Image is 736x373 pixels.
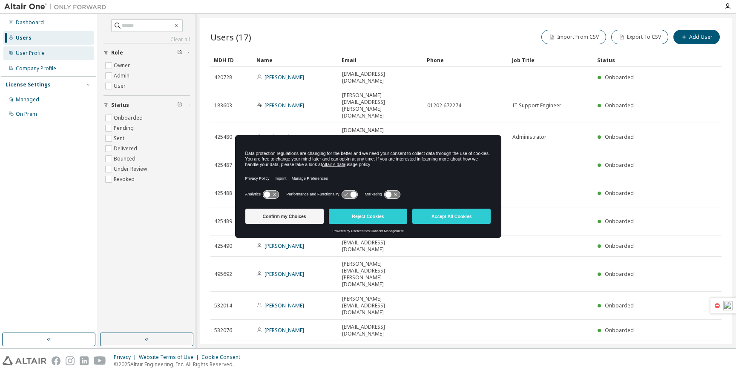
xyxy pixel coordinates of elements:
label: Sent [114,133,126,143]
span: 425489 [214,218,232,225]
a: Clear all [103,36,190,43]
span: [PERSON_NAME][EMAIL_ADDRESS][PERSON_NAME][DOMAIN_NAME] [342,92,420,119]
button: Import From CSV [541,30,606,44]
img: instagram.svg [66,356,75,365]
label: Delivered [114,143,139,154]
div: Privacy [114,354,139,361]
span: Onboarded [605,161,634,169]
span: 495692 [214,271,232,278]
a: [PERSON_NAME] [264,74,304,81]
span: IT Support Engineer [512,102,561,109]
div: Company Profile [16,65,56,72]
img: youtube.svg [94,356,106,365]
div: Managed [16,96,39,103]
span: [PERSON_NAME][EMAIL_ADDRESS][PERSON_NAME][DOMAIN_NAME] [342,261,420,288]
span: 425487 [214,162,232,169]
a: [PERSON_NAME] [264,327,304,334]
span: 425490 [214,243,232,250]
label: Pending [114,123,135,133]
button: Status [103,96,190,115]
span: Administrator [512,134,546,141]
label: Revoked [114,174,136,184]
div: On Prem [16,111,37,118]
span: Onboarded [605,327,634,334]
span: 532014 [214,302,232,309]
button: Export To CSV [611,30,668,44]
span: Onboarded [605,102,634,109]
span: 183603 [214,102,232,109]
div: License Settings [6,81,51,88]
span: Onboarded [605,189,634,197]
span: Onboarded [605,270,634,278]
span: Onboarded [605,302,634,309]
div: Job Title [512,53,590,67]
img: Altair One [4,3,111,11]
img: linkedin.svg [80,356,89,365]
img: facebook.svg [52,356,60,365]
label: User [114,81,127,91]
a: Tech Services [264,133,298,141]
a: [PERSON_NAME] [264,270,304,278]
div: User Profile [16,50,45,57]
label: Under Review [114,164,149,174]
img: altair_logo.svg [3,356,46,365]
label: Admin [114,71,131,81]
div: Cookie Consent [201,354,245,361]
span: Onboarded [605,74,634,81]
span: [EMAIL_ADDRESS][DOMAIN_NAME] [342,324,420,337]
div: Website Terms of Use [139,354,201,361]
span: [DOMAIN_NAME][EMAIL_ADDRESS][DOMAIN_NAME] [342,127,420,147]
span: Onboarded [605,218,634,225]
span: [EMAIL_ADDRESS][DOMAIN_NAME] [342,239,420,253]
div: Status [597,53,677,67]
span: 425480 [214,134,232,141]
span: 420728 [214,74,232,81]
span: Onboarded [605,242,634,250]
span: [PERSON_NAME][EMAIL_ADDRESS][DOMAIN_NAME] [342,296,420,316]
label: Owner [114,60,132,71]
div: Phone [427,53,505,67]
div: Name [256,53,335,67]
span: Status [111,102,129,109]
p: © 2025 Altair Engineering, Inc. All Rights Reserved. [114,361,245,368]
div: MDH ID [214,53,250,67]
a: [PERSON_NAME] [264,242,304,250]
label: Bounced [114,154,137,164]
span: Clear filter [177,49,182,56]
button: Role [103,43,190,62]
button: Add User [673,30,720,44]
span: Users (17) [210,31,251,43]
span: 425488 [214,190,232,197]
div: Email [342,53,420,67]
div: Dashboard [16,19,44,26]
span: Clear filter [177,102,182,109]
a: [PERSON_NAME] [264,302,304,309]
a: [PERSON_NAME] [264,102,304,109]
span: 532076 [214,327,232,334]
label: Onboarded [114,113,144,123]
span: 01202 672274 [427,102,461,109]
span: Role [111,49,123,56]
span: [EMAIL_ADDRESS][DOMAIN_NAME] [342,71,420,84]
span: Onboarded [605,133,634,141]
div: Users [16,34,32,41]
